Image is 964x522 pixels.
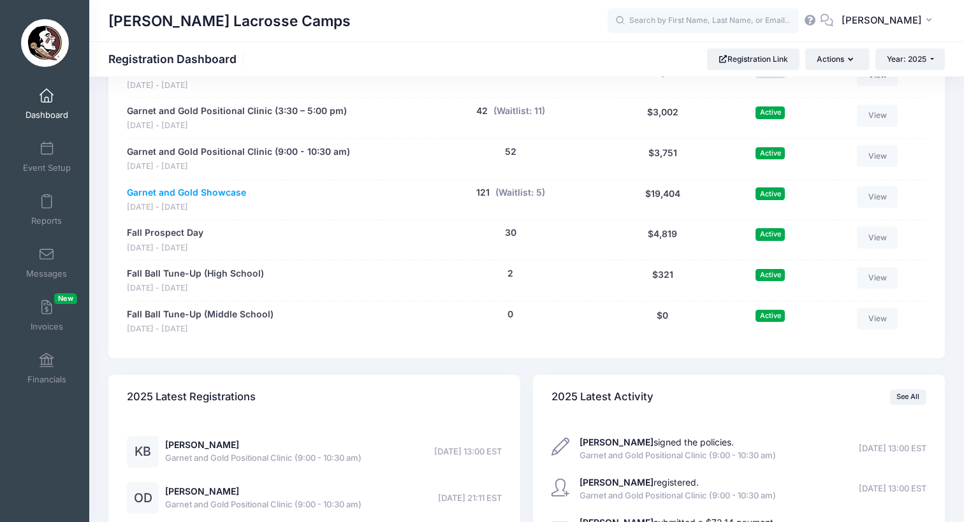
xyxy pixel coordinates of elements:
span: [DATE] 13:00 EST [859,442,926,455]
img: Sara Tisdale Lacrosse Camps [21,19,69,67]
span: [DATE] - [DATE] [127,201,246,214]
span: Active [756,147,785,159]
a: Garnet and Gold Positional Clinic (3:30 – 5:00 pm) [127,105,347,118]
a: [PERSON_NAME] [165,439,239,450]
button: Actions [805,48,869,70]
span: Garnet and Gold Positional Clinic (9:00 - 10:30 am) [165,452,361,465]
input: Search by First Name, Last Name, or Email... [608,8,799,34]
a: Reports [17,187,77,232]
button: [PERSON_NAME] [833,6,945,36]
span: [PERSON_NAME] [842,13,922,27]
a: Fall Ball Tune-Up (Middle School) [127,308,274,321]
strong: [PERSON_NAME] [580,437,654,447]
span: Active [756,187,785,199]
a: Fall Prospect Day [127,226,203,240]
span: Active [756,310,785,322]
div: $4,819 [606,226,718,254]
span: Dashboard [26,110,68,120]
a: View [857,267,898,289]
div: $321 [606,267,718,294]
div: $19,404 [606,186,718,214]
a: View [857,186,898,208]
span: New [54,293,77,304]
span: Event Setup [23,163,71,173]
span: [DATE] - [DATE] [127,242,203,254]
a: See All [890,389,926,405]
a: Registration Link [707,48,800,70]
a: [PERSON_NAME]signed the policies. [580,437,734,447]
a: View [857,105,898,126]
div: $3,002 [606,105,718,132]
button: 0 [508,308,513,321]
span: [DATE] - [DATE] [127,161,350,173]
div: $0 [606,308,718,335]
span: [DATE] - [DATE] [127,120,347,132]
div: KB [127,436,159,468]
span: Garnet and Gold Positional Clinic (9:00 - 10:30 am) [580,449,776,462]
div: $12,123 [606,64,718,92]
span: [DATE] 13:00 EST [434,446,502,458]
span: [DATE] 13:00 EST [859,482,926,495]
span: Active [756,228,785,240]
h1: Registration Dashboard [108,52,247,66]
a: View [857,226,898,248]
a: Garnet and Gold Positional Clinic (9:00 - 10:30 am) [127,145,350,159]
div: OD [127,482,159,514]
span: Financials [27,374,66,385]
span: [DATE] - [DATE] [127,80,247,92]
button: 2 [508,267,513,280]
strong: [PERSON_NAME] [580,477,654,488]
a: Fall Ball Tune-Up (High School) [127,267,264,280]
a: Event Setup [17,134,77,179]
button: (Waitlist: 11) [493,105,545,118]
span: [DATE] - [DATE] [127,282,264,294]
h1: [PERSON_NAME] Lacrosse Camps [108,6,351,36]
h4: 2025 Latest Registrations [127,379,256,415]
span: Garnet and Gold Positional Clinic (9:00 - 10:30 am) [165,498,361,511]
button: 30 [505,226,516,240]
div: $3,751 [606,145,718,173]
a: Dashboard [17,82,77,126]
a: Financials [17,346,77,391]
span: Messages [26,268,67,279]
a: Messages [17,240,77,285]
span: Active [756,106,785,119]
a: [PERSON_NAME]registered. [580,477,699,488]
a: OD [127,493,159,504]
span: Reports [31,215,62,226]
span: [DATE] - [DATE] [127,323,274,335]
button: 52 [505,145,516,159]
span: [DATE] 21:11 EST [438,492,502,505]
a: Garnet and Gold Showcase [127,186,246,199]
a: [PERSON_NAME] [165,486,239,497]
button: 121 [476,186,490,199]
span: Invoices [31,321,63,332]
h4: 2025 Latest Activity [551,379,654,415]
span: Garnet and Gold Positional Clinic (9:00 - 10:30 am) [580,489,776,502]
button: (Waitlist: 5) [495,186,545,199]
a: InvoicesNew [17,293,77,338]
a: View [857,308,898,330]
a: View [857,145,898,167]
span: Year: 2025 [887,54,926,64]
a: KB [127,447,159,458]
button: Year: 2025 [875,48,945,70]
span: Active [756,269,785,281]
button: 42 [476,105,488,118]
